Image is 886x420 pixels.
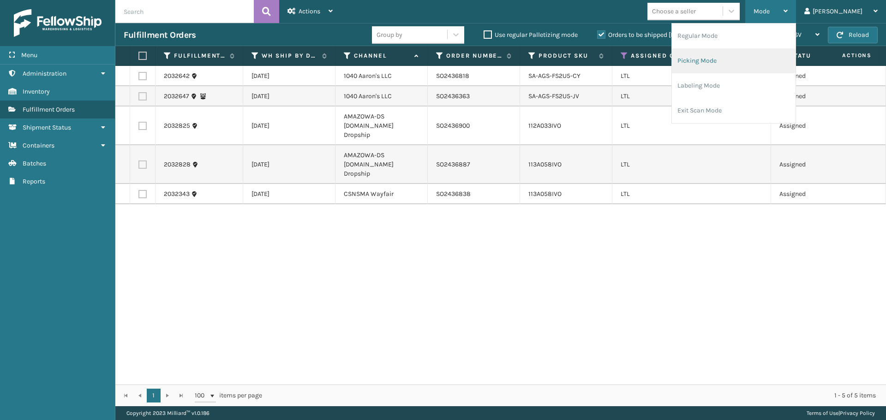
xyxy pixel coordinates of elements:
td: [DATE] [243,106,335,145]
a: 1 [147,389,161,402]
td: SO2436900 [428,106,520,145]
span: Administration [23,70,66,77]
td: LTL [612,184,771,204]
label: Assigned Carrier Service [631,52,753,60]
td: [DATE] [243,145,335,184]
p: Copyright 2023 Milliard™ v 1.0.186 [126,406,210,420]
span: Shipment Status [23,124,71,131]
a: Terms of Use [807,410,838,416]
label: Fulfillment Order Id [174,52,225,60]
td: Assigned [771,145,863,184]
a: SA-AGS-FS2U5-JV [528,92,579,100]
span: Mode [754,7,770,15]
td: SO2436887 [428,145,520,184]
li: Labeling Mode [672,73,796,98]
span: Fulfillment Orders [23,106,75,113]
label: Product SKU [539,52,594,60]
td: CSNSMA Wayfair [335,184,428,204]
a: 113A058IVO [528,190,562,198]
td: [DATE] [243,66,335,86]
span: Actions [813,48,877,63]
a: Privacy Policy [840,410,875,416]
span: Reports [23,177,45,185]
h3: Fulfillment Orders [124,30,196,41]
div: | [807,406,875,420]
a: 2032647 [164,92,189,101]
a: 112A033IVO [528,122,561,130]
td: SO2436363 [428,86,520,106]
button: Reload [828,27,878,43]
span: Menu [21,51,37,59]
a: 2032828 [164,160,191,169]
div: 1 - 5 of 5 items [275,391,876,400]
span: items per page [195,389,262,402]
td: [DATE] [243,86,335,106]
label: Channel [354,52,410,60]
a: 2032642 [164,71,190,81]
div: Group by [377,30,402,40]
a: 2032825 [164,121,190,130]
label: Orders to be shipped [DATE] [597,31,687,39]
td: LTL [612,86,771,106]
label: Order Number [446,52,502,60]
td: LTL [612,106,771,145]
div: Choose a seller [652,6,696,16]
td: 1040 Aaron's LLC [335,66,428,86]
span: Inventory [23,88,50,95]
span: Batches [23,160,46,167]
td: Assigned [771,184,863,204]
td: Assigned [771,106,863,145]
td: AMAZOWA-DS [DOMAIN_NAME] Dropship [335,106,428,145]
label: Use regular Palletizing mode [484,31,578,39]
li: Picking Mode [672,48,796,73]
td: LTL [612,66,771,86]
td: [DATE] [243,184,335,204]
span: Containers [23,142,54,149]
a: 2032343 [164,189,190,199]
li: Regular Mode [672,24,796,48]
li: Exit Scan Mode [672,98,796,123]
td: LTL [612,145,771,184]
a: SA-AGS-FS2U5-CY [528,72,581,80]
span: 100 [195,391,209,400]
img: logo [14,9,102,37]
a: 113A058IVO [528,160,562,168]
td: SO2436838 [428,184,520,204]
span: Actions [299,7,320,15]
td: SO2436818 [428,66,520,86]
td: 1040 Aaron's LLC [335,86,428,106]
td: AMAZOWA-DS [DOMAIN_NAME] Dropship [335,145,428,184]
label: WH Ship By Date [262,52,317,60]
